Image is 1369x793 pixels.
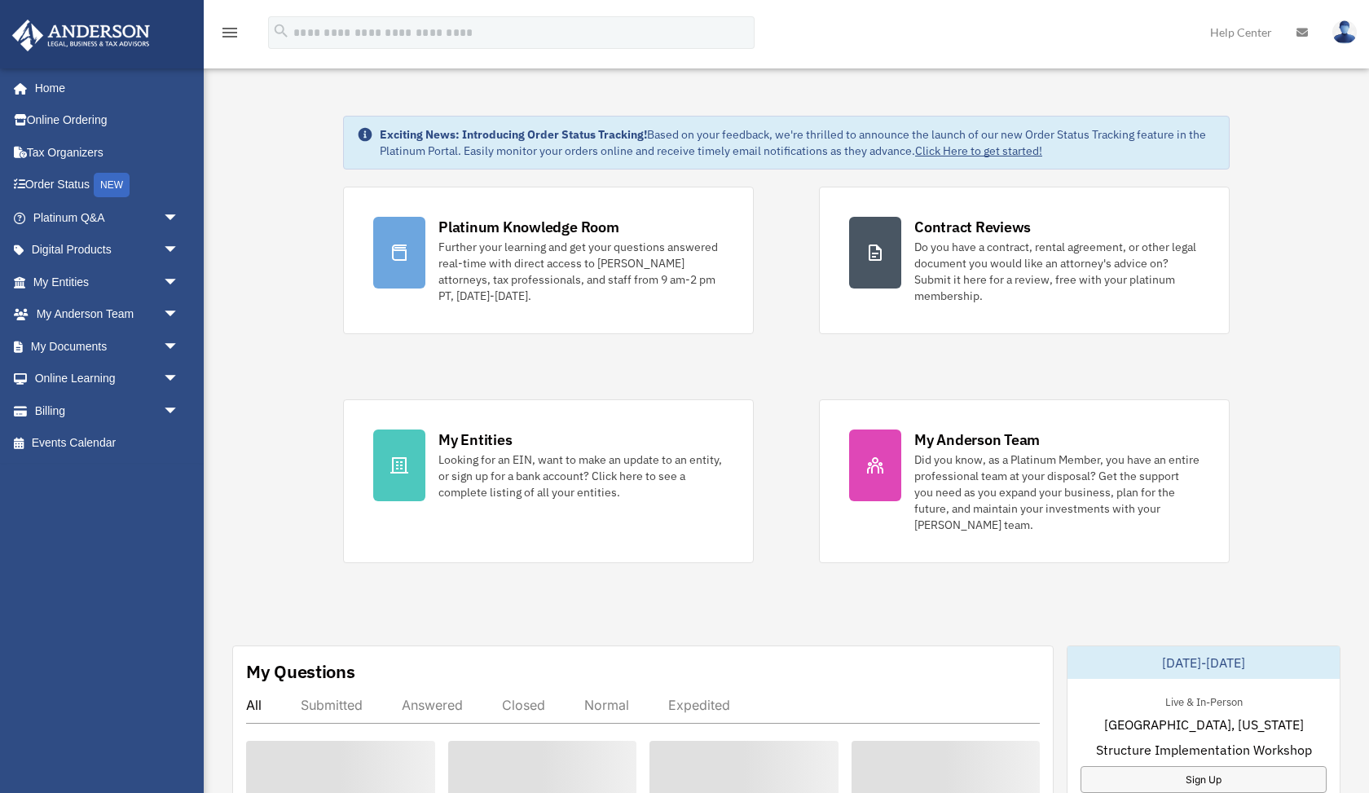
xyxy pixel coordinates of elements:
div: [DATE]-[DATE] [1067,646,1340,679]
span: arrow_drop_down [163,394,196,428]
div: Do you have a contract, rental agreement, or other legal document you would like an attorney's ad... [914,239,1200,304]
a: Click Here to get started! [915,143,1042,158]
div: Did you know, as a Platinum Member, you have an entire professional team at your disposal? Get th... [914,452,1200,533]
a: Order StatusNEW [11,169,204,202]
a: Home [11,72,196,104]
span: arrow_drop_down [163,330,196,363]
div: Normal [584,697,629,713]
div: My Questions [246,659,355,684]
div: Contract Reviews [914,217,1031,237]
a: Digital Productsarrow_drop_down [11,234,204,267]
div: Live & In-Person [1152,692,1256,709]
span: arrow_drop_down [163,234,196,267]
a: My Entities Looking for an EIN, want to make an update to an entity, or sign up for a bank accoun... [343,399,754,563]
div: Closed [502,697,545,713]
span: arrow_drop_down [163,298,196,332]
div: Based on your feedback, we're thrilled to announce the launch of our new Order Status Tracking fe... [380,126,1216,159]
div: My Entities [438,430,512,450]
span: arrow_drop_down [163,266,196,299]
strong: Exciting News: Introducing Order Status Tracking! [380,127,647,142]
i: search [272,22,290,40]
div: Platinum Knowledge Room [438,217,619,237]
img: User Pic [1332,20,1357,44]
a: Sign Up [1081,766,1327,793]
img: Anderson Advisors Platinum Portal [7,20,155,51]
a: Online Learningarrow_drop_down [11,363,204,395]
a: Tax Organizers [11,136,204,169]
a: Online Ordering [11,104,204,137]
a: My Anderson Team Did you know, as a Platinum Member, you have an entire professional team at your... [819,399,1230,563]
div: Expedited [668,697,730,713]
div: Looking for an EIN, want to make an update to an entity, or sign up for a bank account? Click her... [438,452,724,500]
span: arrow_drop_down [163,201,196,235]
span: arrow_drop_down [163,363,196,396]
i: menu [220,23,240,42]
a: Billingarrow_drop_down [11,394,204,427]
div: Submitted [301,697,363,713]
a: Contract Reviews Do you have a contract, rental agreement, or other legal document you would like... [819,187,1230,334]
div: NEW [94,173,130,197]
a: menu [220,29,240,42]
span: [GEOGRAPHIC_DATA], [US_STATE] [1104,715,1304,734]
a: Events Calendar [11,427,204,460]
div: All [246,697,262,713]
div: Answered [402,697,463,713]
a: Platinum Q&Aarrow_drop_down [11,201,204,234]
a: My Documentsarrow_drop_down [11,330,204,363]
a: My Entitiesarrow_drop_down [11,266,204,298]
a: Platinum Knowledge Room Further your learning and get your questions answered real-time with dire... [343,187,754,334]
div: Further your learning and get your questions answered real-time with direct access to [PERSON_NAM... [438,239,724,304]
a: My Anderson Teamarrow_drop_down [11,298,204,331]
span: Structure Implementation Workshop [1096,740,1312,760]
div: My Anderson Team [914,430,1040,450]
